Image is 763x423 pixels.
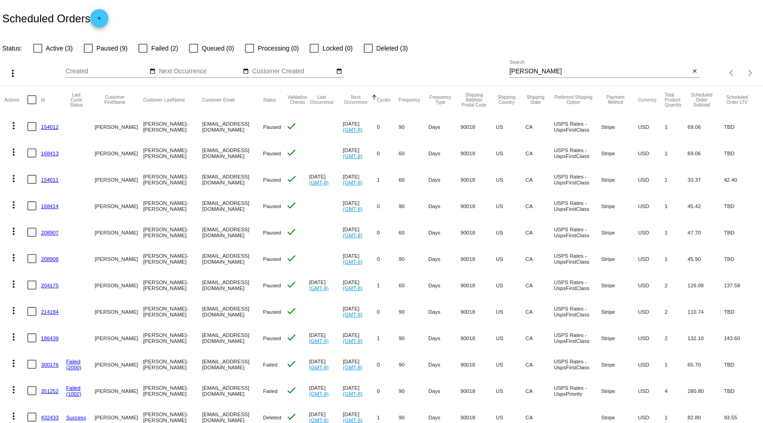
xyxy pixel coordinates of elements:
mat-cell: Days [428,272,460,298]
mat-cell: Days [428,140,460,166]
mat-cell: CA [525,272,554,298]
mat-cell: [PERSON_NAME]-[PERSON_NAME] [143,325,202,351]
mat-cell: 0 [377,219,399,245]
mat-cell: [DATE] [309,377,343,404]
mat-cell: 33.37 [687,166,724,193]
mat-cell: 0 [377,377,399,404]
mat-cell: [PERSON_NAME] [95,140,143,166]
mat-cell: [DATE] [343,272,377,298]
mat-cell: 1 [665,113,687,140]
a: 214184 [41,309,59,315]
input: Search [509,68,690,75]
mat-cell: 90018 [460,298,496,325]
mat-cell: 1 [665,351,687,377]
mat-cell: [PERSON_NAME]-[PERSON_NAME] [143,193,202,219]
mat-cell: USPS Rates - UspsFirstClass [554,298,601,325]
mat-cell: USD [638,245,665,272]
a: 154011 [41,177,59,183]
span: Failed (2) [151,43,178,54]
mat-cell: USD [638,351,665,377]
mat-cell: [DATE] [309,166,343,193]
mat-cell: USPS Rates - UspsFirstClass [554,351,601,377]
mat-cell: USPS Rates - UspsFirstClass [554,272,601,298]
mat-cell: Stripe [601,325,638,351]
a: 300176 [41,362,59,367]
a: (GMT-8) [309,364,329,370]
mat-cell: 2 [665,298,687,325]
mat-cell: 0 [377,193,399,219]
mat-cell: CA [525,298,554,325]
mat-cell: Stripe [601,298,638,325]
mat-cell: 65.70 [687,351,724,377]
span: Locked (0) [322,43,352,54]
span: Queued (0) [202,43,234,54]
mat-cell: 90018 [460,245,496,272]
mat-cell: [PERSON_NAME]-[PERSON_NAME] [143,351,202,377]
mat-cell: 2 [665,272,687,298]
mat-cell: 90018 [460,325,496,351]
a: 154012 [41,124,59,130]
mat-cell: 137.58 [724,272,758,298]
button: Next page [741,64,759,82]
mat-cell: 90 [399,377,428,404]
span: Deleted (3) [376,43,408,54]
mat-icon: date_range [149,68,156,75]
mat-cell: Stripe [601,272,638,298]
mat-cell: [PERSON_NAME]-[PERSON_NAME] [143,298,202,325]
mat-cell: 90018 [460,140,496,166]
mat-cell: 42.40 [724,166,758,193]
mat-cell: Days [428,113,460,140]
mat-icon: close [692,68,698,75]
mat-cell: USPS Rates - UspsFirstClass [554,245,601,272]
a: (GMT-8) [309,285,329,291]
a: 351252 [41,388,59,394]
mat-cell: USD [638,325,665,351]
mat-cell: Days [428,166,460,193]
mat-cell: 60 [399,166,428,193]
input: Customer Created [252,68,334,75]
mat-cell: 2 [665,325,687,351]
button: Change sorting for Status [263,97,276,102]
a: (GMT-8) [343,417,362,423]
a: (2000) [66,364,81,370]
input: Next Occurrence [159,68,241,75]
mat-icon: more_vert [7,68,18,79]
mat-cell: [DATE] [343,166,377,193]
mat-cell: Stripe [601,140,638,166]
mat-cell: [DATE] [343,377,377,404]
mat-cell: [PERSON_NAME]-[PERSON_NAME] [143,377,202,404]
mat-cell: 90018 [460,166,496,193]
mat-cell: US [496,377,525,404]
mat-cell: 90 [399,298,428,325]
mat-cell: 45.42 [687,193,724,219]
mat-cell: US [496,298,525,325]
mat-cell: [EMAIL_ADDRESS][DOMAIN_NAME] [202,219,263,245]
mat-cell: 60 [399,219,428,245]
mat-icon: add [94,15,105,26]
mat-cell: [DATE] [343,351,377,377]
mat-cell: [PERSON_NAME]-[PERSON_NAME] [143,219,202,245]
a: 208908 [41,256,59,262]
mat-cell: [DATE] [343,219,377,245]
button: Change sorting for Cycles [377,97,391,102]
mat-cell: [PERSON_NAME]-[PERSON_NAME] [143,245,202,272]
span: Paused (9) [97,43,127,54]
mat-cell: USPS Rates - UspsFirstClass [554,140,601,166]
mat-icon: check [286,253,297,264]
mat-cell: Stripe [601,245,638,272]
mat-cell: 132.10 [687,325,724,351]
span: Paused [263,256,281,262]
mat-cell: Days [428,351,460,377]
mat-cell: TBD [724,113,758,140]
button: Clear [690,67,700,76]
mat-cell: [DATE] [343,298,377,325]
mat-cell: [EMAIL_ADDRESS][DOMAIN_NAME] [202,193,263,219]
mat-cell: [DATE] [309,325,343,351]
span: Status: [2,45,22,52]
mat-cell: 4 [665,377,687,404]
button: Change sorting for Subtotal [687,92,716,107]
mat-cell: CA [525,140,554,166]
mat-cell: 1 [377,272,399,298]
mat-cell: [EMAIL_ADDRESS][DOMAIN_NAME] [202,298,263,325]
mat-cell: 110.74 [687,298,724,325]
